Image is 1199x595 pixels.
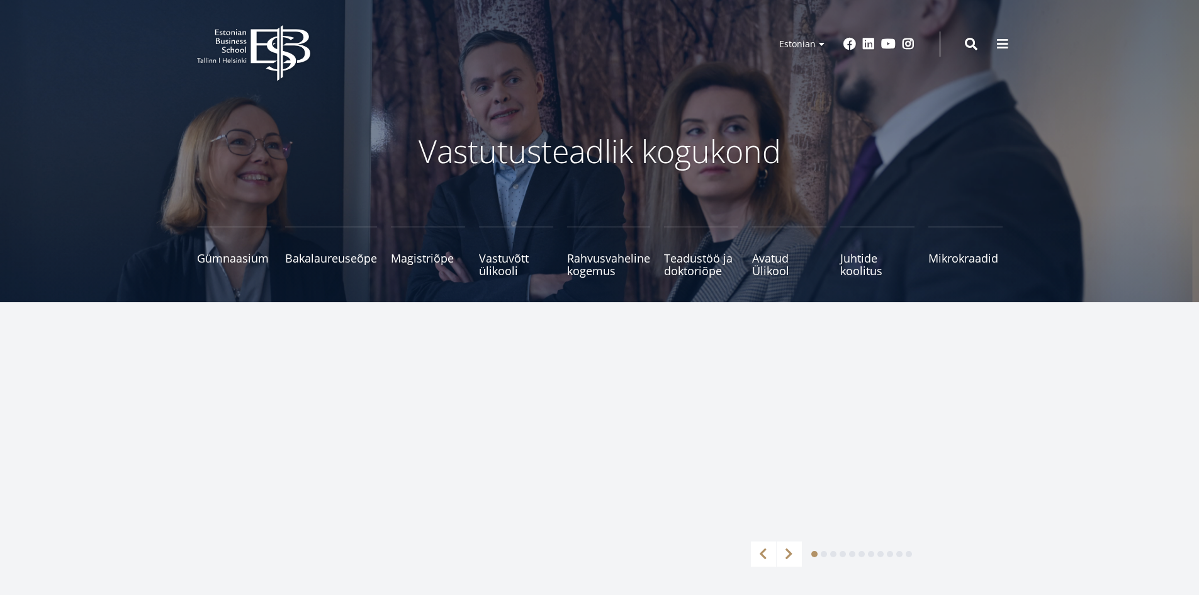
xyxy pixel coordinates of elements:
[391,252,465,264] span: Magistriõpe
[840,227,915,277] a: Juhtide koolitus
[479,252,553,277] span: Vastuvõtt ülikooli
[811,551,818,557] a: 1
[840,252,915,277] span: Juhtide koolitus
[840,551,846,557] a: 4
[896,551,903,557] a: 10
[858,551,865,557] a: 6
[906,551,912,557] a: 11
[887,551,893,557] a: 9
[902,38,915,50] a: Instagram
[479,227,553,277] a: Vastuvõtt ülikooli
[777,541,802,567] a: Next
[751,541,776,567] a: Previous
[567,252,650,277] span: Rahvusvaheline kogemus
[843,38,856,50] a: Facebook
[877,551,884,557] a: 8
[266,132,933,170] p: Vastutusteadlik kogukond
[197,227,271,277] a: Gümnaasium
[664,252,738,277] span: Teadustöö ja doktoriõpe
[821,551,827,557] a: 2
[285,227,377,277] a: Bakalaureuseõpe
[567,227,650,277] a: Rahvusvaheline kogemus
[391,227,465,277] a: Magistriõpe
[830,551,836,557] a: 3
[928,227,1003,277] a: Mikrokraadid
[868,551,874,557] a: 7
[881,38,896,50] a: Youtube
[849,551,855,557] a: 5
[285,252,377,264] span: Bakalaureuseõpe
[928,252,1003,264] span: Mikrokraadid
[752,252,826,277] span: Avatud Ülikool
[752,227,826,277] a: Avatud Ülikool
[664,227,738,277] a: Teadustöö ja doktoriõpe
[862,38,875,50] a: Linkedin
[197,252,271,264] span: Gümnaasium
